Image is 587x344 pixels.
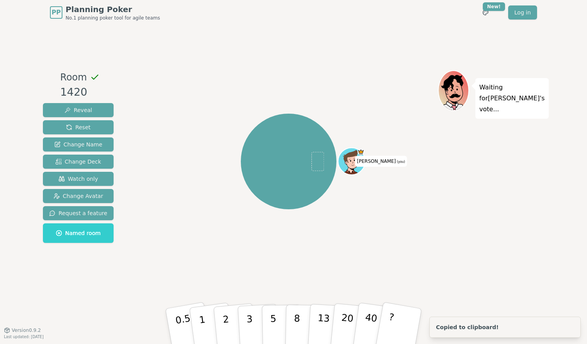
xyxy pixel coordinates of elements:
div: Copied to clipboard! [436,323,499,331]
button: New! [478,5,493,20]
button: Change Name [43,137,114,152]
button: Reset [43,120,114,134]
button: Click to change your avatar [339,149,364,174]
div: 1420 [60,84,99,100]
span: Colin is the host [358,149,364,155]
span: Room [60,70,87,84]
span: (you) [396,160,405,164]
span: Click to change your name [355,156,407,167]
span: Change Name [54,141,102,148]
span: Request a feature [49,209,107,217]
button: Version0.9.2 [4,327,41,333]
span: Watch only [59,175,98,183]
span: Planning Poker [66,4,160,15]
button: Watch only [43,172,114,186]
p: Waiting for [PERSON_NAME] 's vote... [479,82,545,115]
span: Change Avatar [53,192,103,200]
a: Log in [508,5,537,20]
span: Named room [56,229,101,237]
span: Reveal [64,106,92,114]
span: Version 0.9.2 [12,327,41,333]
div: New! [483,2,505,11]
span: Reset [66,123,91,131]
button: Reveal [43,103,114,117]
span: Change Deck [55,158,101,166]
a: PPPlanning PokerNo.1 planning poker tool for agile teams [50,4,160,21]
button: Change Deck [43,155,114,169]
span: Last updated: [DATE] [4,335,44,339]
span: No.1 planning poker tool for agile teams [66,15,160,21]
button: Change Avatar [43,189,114,203]
button: Request a feature [43,206,114,220]
button: Named room [43,223,114,243]
span: PP [52,8,60,17]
